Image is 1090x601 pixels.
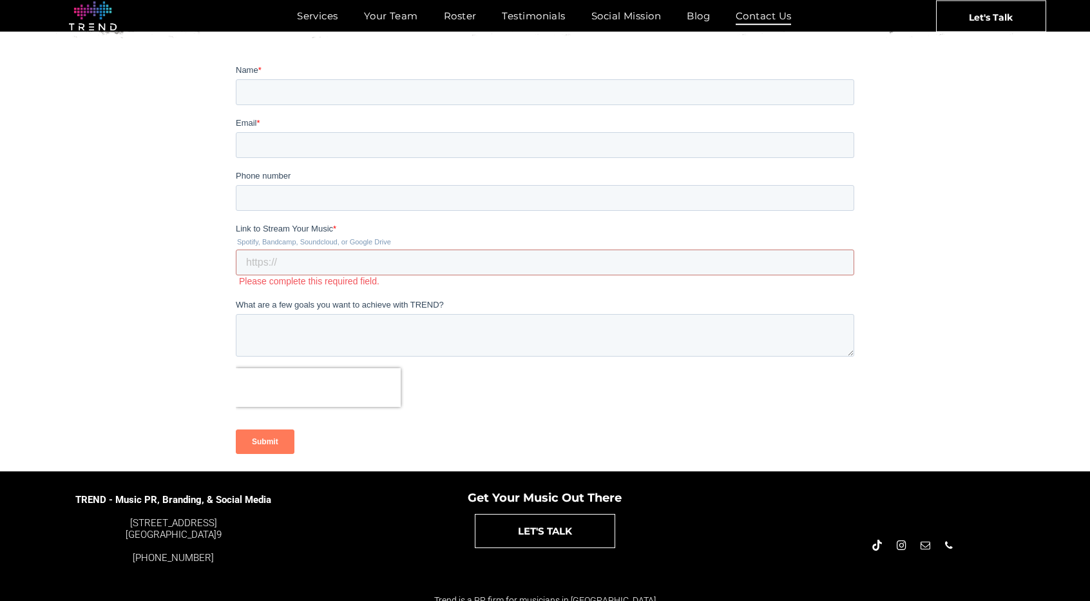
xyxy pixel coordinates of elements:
a: phone [942,538,956,556]
a: Roster [431,6,490,25]
a: LET'S TALK [475,514,615,548]
iframe: Form 0 [236,64,854,464]
a: instagram [894,538,908,556]
a: [STREET_ADDRESS][GEOGRAPHIC_DATA] [126,517,217,540]
span: Get Your Music Out There [468,491,622,505]
a: [PHONE_NUMBER] [133,552,214,564]
div: 9 [75,517,272,540]
span: TREND - Music PR, Branding, & Social Media [75,494,271,506]
a: Social Mission [578,6,674,25]
a: Your Team [351,6,431,25]
a: Contact Us [723,6,805,25]
a: email [918,538,932,556]
a: Blog [674,6,723,25]
font: [STREET_ADDRESS] [GEOGRAPHIC_DATA] [126,517,217,540]
img: logo [69,1,117,31]
a: Services [284,6,351,25]
a: Tiktok [870,538,884,556]
span: LET'S TALK [518,515,572,547]
span: Let's Talk [969,1,1013,33]
a: Testimonials [489,6,578,25]
iframe: Chat Widget [1026,539,1090,601]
